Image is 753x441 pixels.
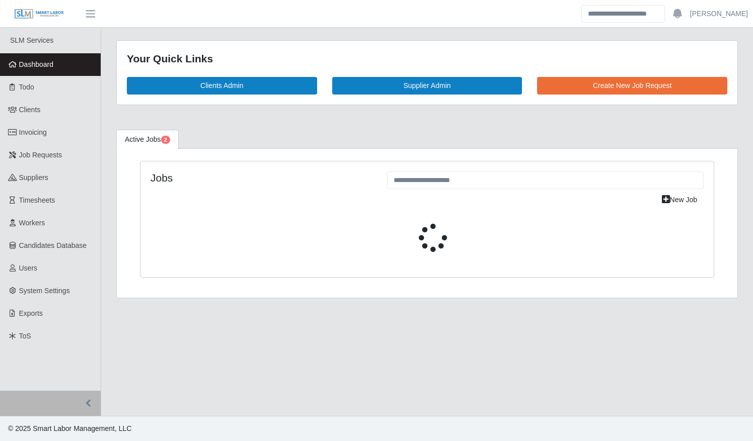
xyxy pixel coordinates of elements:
a: Clients Admin [127,77,317,95]
img: SLM Logo [14,9,64,20]
a: [PERSON_NAME] [690,9,748,19]
span: Timesheets [19,196,55,204]
span: Candidates Database [19,241,87,249]
div: Your Quick Links [127,51,727,67]
a: Supplier Admin [332,77,522,95]
span: Job Requests [19,151,62,159]
span: SLM Services [10,36,53,44]
span: Workers [19,219,45,227]
a: New Job [655,191,704,209]
span: © 2025 Smart Labor Management, LLC [8,424,131,432]
span: Invoicing [19,128,47,136]
span: Exports [19,309,43,317]
span: Dashboard [19,60,54,68]
span: System Settings [19,287,70,295]
a: Active Jobs [116,130,179,149]
h4: Jobs [150,171,372,184]
span: Clients [19,106,41,114]
span: Users [19,264,38,272]
span: Pending Jobs [161,136,170,144]
input: Search [581,5,665,23]
span: Todo [19,83,34,91]
a: Create New Job Request [537,77,727,95]
span: Suppliers [19,173,48,182]
span: ToS [19,332,31,340]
